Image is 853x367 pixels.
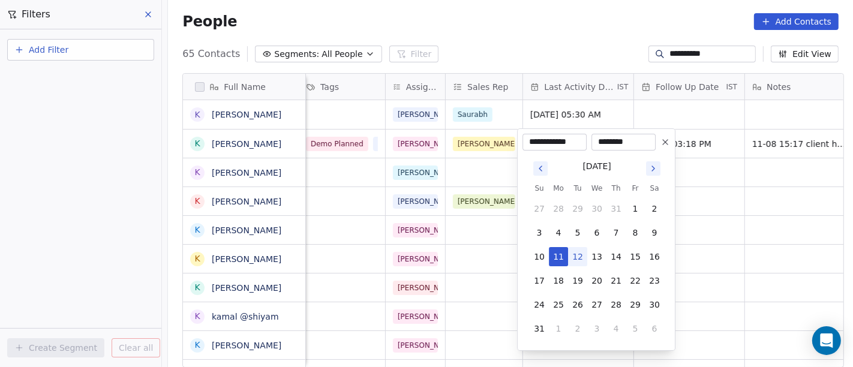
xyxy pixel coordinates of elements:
button: 19 [568,271,587,290]
button: 31 [530,319,549,338]
button: 27 [530,199,549,218]
button: 11 [549,247,568,266]
button: 4 [606,319,626,338]
button: 25 [549,295,568,314]
th: Thursday [606,182,626,194]
th: Saturday [645,182,664,194]
button: 1 [549,319,568,338]
button: Go to previous month [532,160,549,177]
button: 3 [587,319,606,338]
button: 15 [626,247,645,266]
button: 31 [606,199,626,218]
button: 27 [587,295,606,314]
button: 13 [587,247,606,266]
button: Go to next month [645,160,662,177]
button: 6 [587,223,606,242]
button: 30 [645,295,664,314]
button: 5 [626,319,645,338]
button: 8 [626,223,645,242]
button: 24 [530,295,549,314]
button: 10 [530,247,549,266]
button: 21 [606,271,626,290]
th: Friday [626,182,645,194]
th: Tuesday [568,182,587,194]
button: 26 [568,295,587,314]
div: [DATE] [583,160,611,173]
button: 16 [645,247,664,266]
button: 7 [606,223,626,242]
button: 2 [645,199,664,218]
button: 17 [530,271,549,290]
button: 14 [606,247,626,266]
th: Wednesday [587,182,606,194]
button: 18 [549,271,568,290]
button: 3 [530,223,549,242]
button: 29 [626,295,645,314]
button: 2 [568,319,587,338]
button: 28 [549,199,568,218]
button: 6 [645,319,664,338]
button: 1 [626,199,645,218]
th: Sunday [530,182,549,194]
button: 22 [626,271,645,290]
button: 4 [549,223,568,242]
button: 23 [645,271,664,290]
button: 12 [568,247,587,266]
th: Monday [549,182,568,194]
button: 29 [568,199,587,218]
button: 5 [568,223,587,242]
button: 9 [645,223,664,242]
button: 28 [606,295,626,314]
button: 30 [587,199,606,218]
button: 20 [587,271,606,290]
